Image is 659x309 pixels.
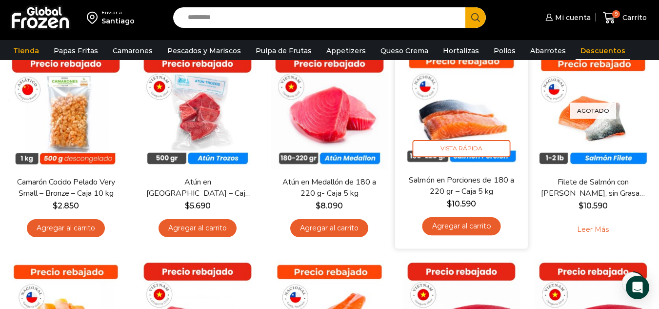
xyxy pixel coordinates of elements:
[53,201,58,210] span: $
[579,201,608,210] bdi: 10.590
[290,219,368,237] a: Agregar al carrito: “Atún en Medallón de 180 a 220 g- Caja 5 kg”
[570,103,616,119] p: Agotado
[27,219,105,237] a: Agregar al carrito: “Camarón Cocido Pelado Very Small - Bronze - Caja 10 kg”
[185,201,211,210] bdi: 5.690
[543,8,591,27] a: Mi cuenta
[579,201,583,210] span: $
[540,177,646,199] a: Filete de Salmón con [PERSON_NAME], sin Grasa y sin Espinas 1-2 lb – Caja 10 Kg
[489,41,520,60] a: Pollos
[277,177,382,199] a: Atún en Medallón de 180 a 220 g- Caja 5 kg
[13,177,119,199] a: Camarón Cocido Pelado Very Small – Bronze – Caja 10 kg
[108,41,158,60] a: Camarones
[316,201,320,210] span: $
[321,41,371,60] a: Appetizers
[626,276,649,299] div: Open Intercom Messenger
[376,41,433,60] a: Queso Crema
[408,174,515,197] a: Salmón en Porciones de 180 a 220 gr – Caja 5 kg
[412,140,510,157] span: Vista Rápida
[162,41,246,60] a: Pescados y Mariscos
[600,6,649,29] a: 9 Carrito
[553,13,591,22] span: Mi cuenta
[576,41,630,60] a: Descuentos
[316,201,343,210] bdi: 8.090
[465,7,486,28] button: Search button
[525,41,571,60] a: Abarrotes
[101,9,135,16] div: Enviar a
[145,177,250,199] a: Atún en [GEOGRAPHIC_DATA] – Caja 10 kg
[185,201,190,210] span: $
[159,219,237,237] a: Agregar al carrito: “Atún en Trozos - Caja 10 kg”
[422,217,500,235] a: Agregar al carrito: “Salmón en Porciones de 180 a 220 gr - Caja 5 kg”
[87,9,101,26] img: address-field-icon.svg
[438,41,484,60] a: Hortalizas
[49,41,103,60] a: Papas Fritas
[562,219,624,240] a: Leé más sobre “Filete de Salmón con Piel, sin Grasa y sin Espinas 1-2 lb – Caja 10 Kg”
[446,199,451,208] span: $
[446,199,476,208] bdi: 10.590
[8,41,44,60] a: Tienda
[101,16,135,26] div: Santiago
[620,13,647,22] span: Carrito
[251,41,317,60] a: Pulpa de Frutas
[53,201,79,210] bdi: 2.850
[612,10,620,18] span: 9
